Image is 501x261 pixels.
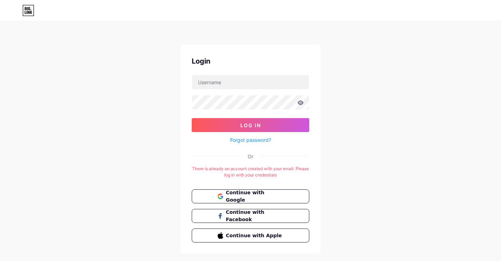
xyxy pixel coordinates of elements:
span: Continue with Google [226,189,284,204]
a: Forgot password? [230,136,271,144]
button: Continue with Facebook [192,209,309,223]
span: Log In [240,122,261,128]
button: Log In [192,118,309,132]
div: Login [192,56,309,66]
input: Username [192,75,309,89]
button: Continue with Apple [192,229,309,242]
div: Or [248,153,253,160]
div: There is already an account created with your email. Please log in with your credentials [192,166,309,178]
span: Continue with Facebook [226,209,284,223]
button: Continue with Google [192,189,309,203]
span: Continue with Apple [226,232,284,239]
